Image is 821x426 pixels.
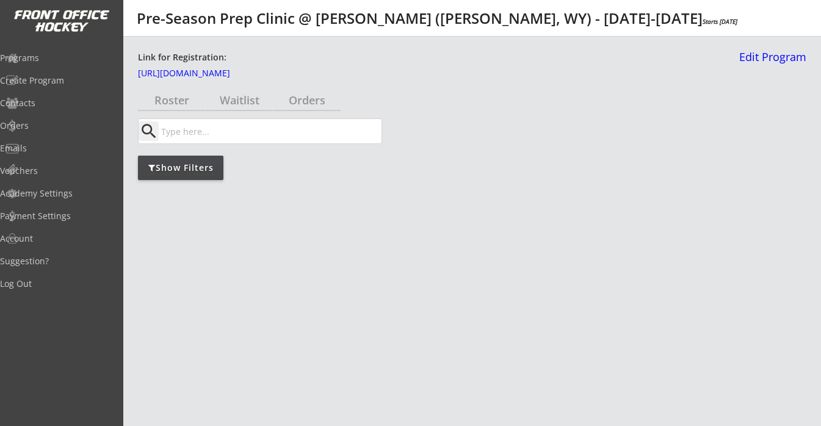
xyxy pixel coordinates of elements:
[138,162,223,174] div: Show Filters
[139,121,159,141] button: search
[138,95,205,106] div: Roster
[206,95,273,106] div: Waitlist
[137,11,737,26] div: Pre-Season Prep Clinic @ [PERSON_NAME] ([PERSON_NAME], WY) - [DATE]-[DATE]
[138,51,228,64] div: Link for Registration:
[138,69,260,82] a: [URL][DOMAIN_NAME]
[13,10,110,32] img: FOH%20White%20Logo%20Transparent.png
[273,95,341,106] div: Orders
[734,51,806,73] a: Edit Program
[703,17,737,26] em: Starts [DATE]
[159,119,382,143] input: Type here...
